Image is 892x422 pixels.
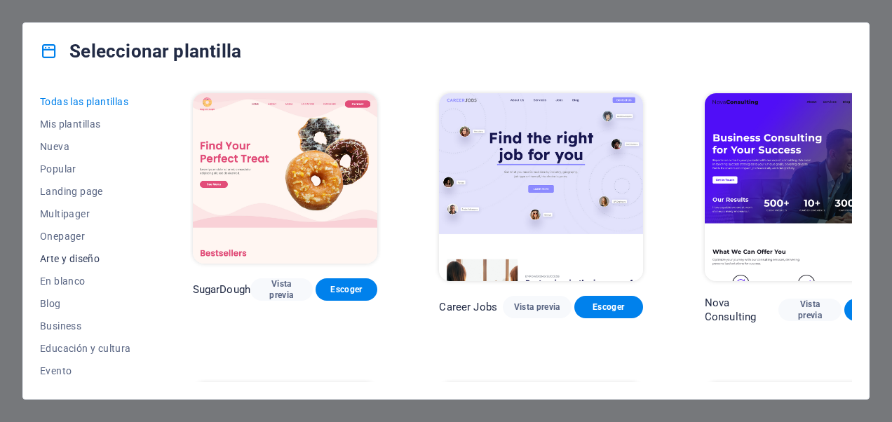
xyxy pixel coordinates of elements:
button: Vista previa [503,296,572,318]
button: Nueva [40,135,131,158]
button: Todas las plantillas [40,90,131,113]
img: Career Jobs [439,93,642,281]
button: Blog [40,292,131,315]
button: Vista previa [778,299,842,321]
button: Arte y diseño [40,247,131,270]
button: Escoger [316,278,378,301]
span: Todas las plantillas [40,96,131,107]
span: Escoger [586,301,632,313]
button: Landing page [40,180,131,203]
p: Nova Consulting [705,296,778,324]
span: Vista previa [790,299,831,321]
span: Business [40,320,131,332]
span: En blanco [40,275,131,287]
button: Vista previa [250,278,313,301]
img: SugarDough [193,93,378,264]
p: SugarDough [193,283,250,297]
span: Nueva [40,141,131,152]
button: Mis plantillas [40,113,131,135]
span: Vista previa [514,301,560,313]
span: Landing page [40,186,131,197]
span: Arte y diseño [40,253,131,264]
span: Escoger [327,284,367,295]
span: Onepager [40,231,131,242]
span: Blog [40,298,131,309]
button: Onepager [40,225,131,247]
button: Escoger [574,296,643,318]
button: En blanco [40,270,131,292]
span: Evento [40,365,131,376]
span: Mis plantillas [40,118,131,130]
button: Business [40,315,131,337]
button: Evento [40,360,131,382]
button: Educación y cultura [40,337,131,360]
p: Career Jobs [439,300,497,314]
span: Vista previa [262,278,302,301]
span: Popular [40,163,131,175]
span: Multipager [40,208,131,219]
h4: Seleccionar plantilla [40,40,241,62]
button: Popular [40,158,131,180]
span: Educación y cultura [40,343,131,354]
button: Multipager [40,203,131,225]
